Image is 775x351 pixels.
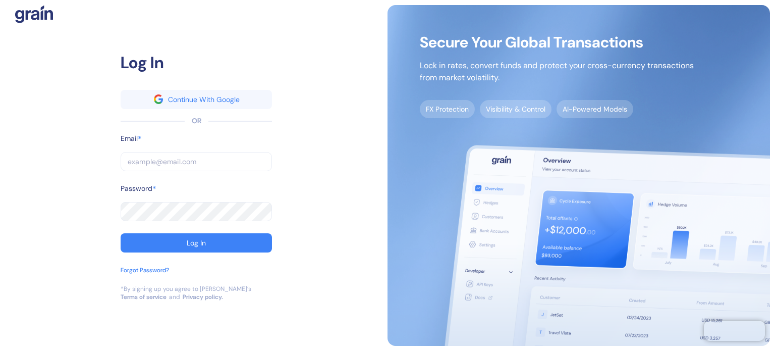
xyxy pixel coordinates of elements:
[183,293,223,301] a: Privacy policy.
[557,100,633,118] span: AI-Powered Models
[121,285,251,293] div: *By signing up you agree to [PERSON_NAME]’s
[420,37,694,47] span: Secure Your Global Transactions
[420,100,475,118] span: FX Protection
[154,94,163,104] img: google
[121,90,272,109] button: googleContinue With Google
[480,100,551,118] span: Visibility & Control
[192,116,201,126] div: OR
[121,293,167,301] a: Terms of service
[15,5,53,23] img: logo
[121,152,272,171] input: example@email.com
[121,266,169,285] button: Forgot Password?
[121,266,169,275] div: Forgot Password?
[121,133,138,144] label: Email
[121,183,152,194] label: Password
[168,96,240,103] div: Continue With Google
[387,5,770,346] img: signup-main-image
[121,51,272,75] div: Log In
[420,60,694,84] p: Lock in rates, convert funds and protect your cross-currency transactions from market volatility.
[187,239,206,246] div: Log In
[169,293,180,301] div: and
[704,321,765,341] iframe: Chatra live chat
[121,233,272,253] button: Log In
